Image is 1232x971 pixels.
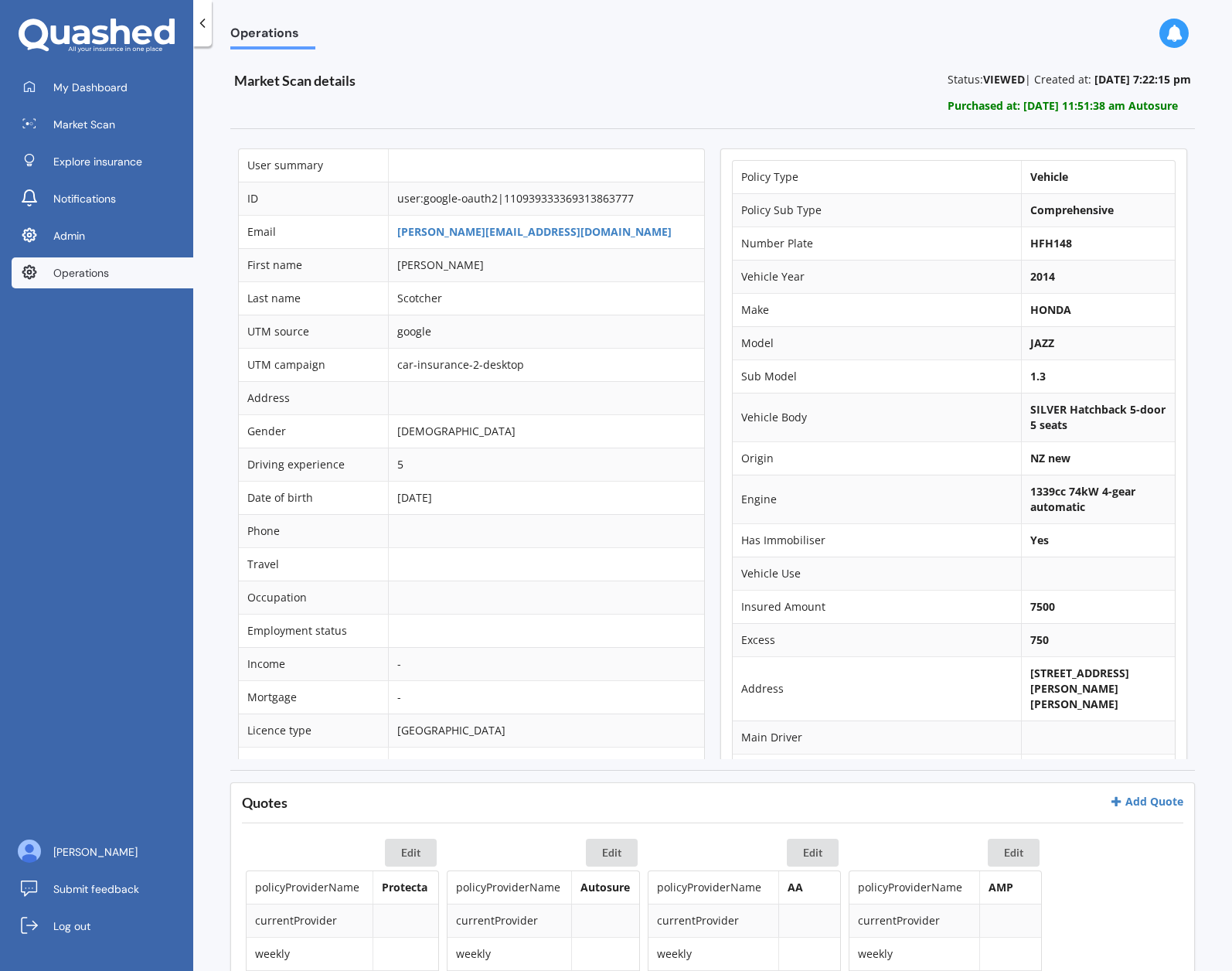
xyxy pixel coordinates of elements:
[53,80,128,95] span: My Dashboard
[788,880,803,894] b: AA
[247,937,373,970] td: weekly
[580,880,630,894] b: Autosure
[988,839,1040,867] button: Edit
[12,183,193,214] a: Notifications
[239,348,388,381] td: UTM campaign
[849,871,979,904] td: policyProviderName
[382,880,427,894] b: Protecta
[12,72,193,103] a: My Dashboard
[239,414,388,448] td: Gender
[388,714,704,747] td: [GEOGRAPHIC_DATA]
[388,248,704,281] td: [PERSON_NAME]
[239,614,388,647] td: Employment status
[388,315,704,348] td: google
[1030,484,1135,514] b: 1339cc 74kW 4-gear automatic
[733,475,1021,523] td: Engine
[239,381,388,414] td: Address
[648,904,778,937] td: currentProvider
[239,747,388,780] td: Motorcycle licence type
[388,182,704,215] td: user:google-oauth2|110939333369313863777
[733,227,1021,260] td: Number Plate
[239,281,388,315] td: Last name
[989,880,1013,894] b: AMP
[733,193,1021,227] td: Policy Sub Type
[733,656,1021,721] td: Address
[53,265,109,281] span: Operations
[733,293,1021,326] td: Make
[239,448,388,481] td: Driving experience
[53,191,116,206] span: Notifications
[733,590,1021,623] td: Insured Amount
[242,794,288,812] h3: Quotes
[388,448,704,481] td: 5
[53,881,139,897] span: Submit feedback
[239,248,388,281] td: First name
[733,326,1021,359] td: Model
[388,348,704,381] td: car-insurance-2-desktop
[388,680,704,714] td: -
[12,874,193,905] a: Submit feedback
[12,146,193,177] a: Explore insurance
[1030,632,1049,647] b: 750
[1030,369,1046,383] b: 1.3
[239,315,388,348] td: UTM source
[1110,794,1183,809] a: Add Quote
[247,904,373,937] td: currentProvider
[448,871,571,904] td: policyProviderName
[239,647,388,680] td: Income
[53,918,90,934] span: Log out
[230,26,315,46] span: Operations
[1030,236,1072,250] b: HFH148
[239,680,388,714] td: Mortgage
[983,72,1025,87] b: VIEWED
[239,149,388,182] td: User summary
[586,839,638,867] button: Edit
[53,117,115,132] span: Market Scan
[849,904,979,937] td: currentProvider
[388,481,704,514] td: [DATE]
[12,220,193,251] a: Admin
[1030,533,1049,547] b: Yes
[648,871,778,904] td: policyProviderName
[12,911,193,942] a: Log out
[385,839,437,867] button: Edit
[1030,666,1129,711] b: [STREET_ADDRESS][PERSON_NAME][PERSON_NAME]
[849,937,979,970] td: weekly
[448,904,571,937] td: currentProvider
[53,844,138,860] span: [PERSON_NAME]
[239,182,388,215] td: ID
[1030,451,1070,465] b: NZ new
[388,281,704,315] td: Scotcher
[733,260,1021,293] td: Vehicle Year
[948,72,1191,87] p: Status: | Created at:
[53,228,85,244] span: Admin
[733,441,1021,475] td: Origin
[247,871,373,904] td: policyProviderName
[733,393,1021,441] td: Vehicle Body
[239,514,388,547] td: Phone
[1030,203,1114,217] b: Comprehensive
[648,937,778,970] td: weekly
[733,754,1021,787] td: Licence Type
[239,547,388,581] td: Travel
[239,481,388,514] td: Date of birth
[239,581,388,614] td: Occupation
[1030,599,1055,614] b: 7500
[1030,269,1055,284] b: 2014
[733,623,1021,656] td: Excess
[397,224,672,239] a: [PERSON_NAME][EMAIL_ADDRESS][DOMAIN_NAME]
[733,721,1021,754] td: Main Driver
[1030,302,1071,317] b: HONDA
[733,557,1021,590] td: Vehicle Use
[733,523,1021,557] td: Has Immobiliser
[53,154,142,169] span: Explore insurance
[388,414,704,448] td: [DEMOGRAPHIC_DATA]
[388,647,704,680] td: -
[234,72,648,90] h3: Market Scan details
[448,937,571,970] td: weekly
[1030,169,1068,184] b: Vehicle
[12,109,193,140] a: Market Scan
[948,98,1178,113] b: Purchased at: [DATE] 11:51:38 am Autosure
[733,161,1021,193] td: Policy Type
[1030,402,1166,432] b: SILVER Hatchback 5-door 5 seats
